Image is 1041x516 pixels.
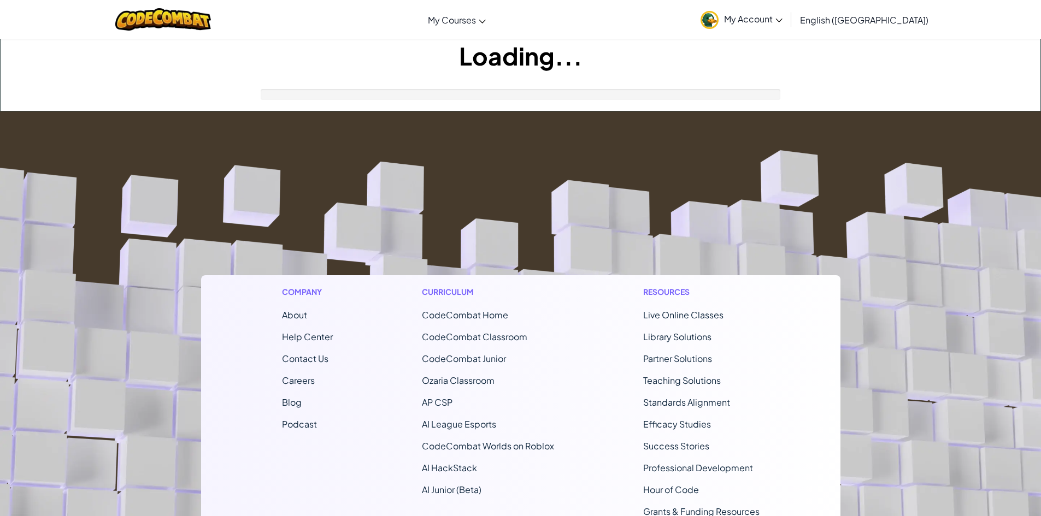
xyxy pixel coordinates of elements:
a: About [282,309,307,321]
h1: Curriculum [422,286,554,298]
a: My Courses [422,5,491,34]
a: Careers [282,375,315,386]
img: CodeCombat logo [115,8,211,31]
a: Hour of Code [643,484,699,495]
a: CodeCombat Classroom [422,331,527,342]
a: CodeCombat Junior [422,353,506,364]
a: AI League Esports [422,418,496,430]
a: AI HackStack [422,462,477,473]
img: avatar [701,11,719,29]
a: AI Junior (Beta) [422,484,481,495]
a: Library Solutions [643,331,711,342]
a: Live Online Classes [643,309,724,321]
span: CodeCombat Home [422,309,508,321]
h1: Loading... [1,39,1040,73]
a: Partner Solutions [643,353,712,364]
a: Success Stories [643,440,709,452]
span: My Account [724,13,783,25]
h1: Resources [643,286,760,298]
a: Podcast [282,418,317,430]
span: My Courses [428,14,476,26]
a: Blog [282,396,302,408]
a: Ozaria Classroom [422,375,495,386]
a: Teaching Solutions [643,375,721,386]
a: Professional Development [643,462,753,473]
a: AP CSP [422,396,452,408]
a: Efficacy Studies [643,418,711,430]
a: Standards Alignment [643,396,730,408]
a: CodeCombat Worlds on Roblox [422,440,554,452]
a: English ([GEOGRAPHIC_DATA]) [795,5,934,34]
a: Help Center [282,331,333,342]
a: My Account [695,2,788,37]
span: Contact Us [282,353,328,364]
h1: Company [282,286,333,298]
span: English ([GEOGRAPHIC_DATA]) [800,14,928,26]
